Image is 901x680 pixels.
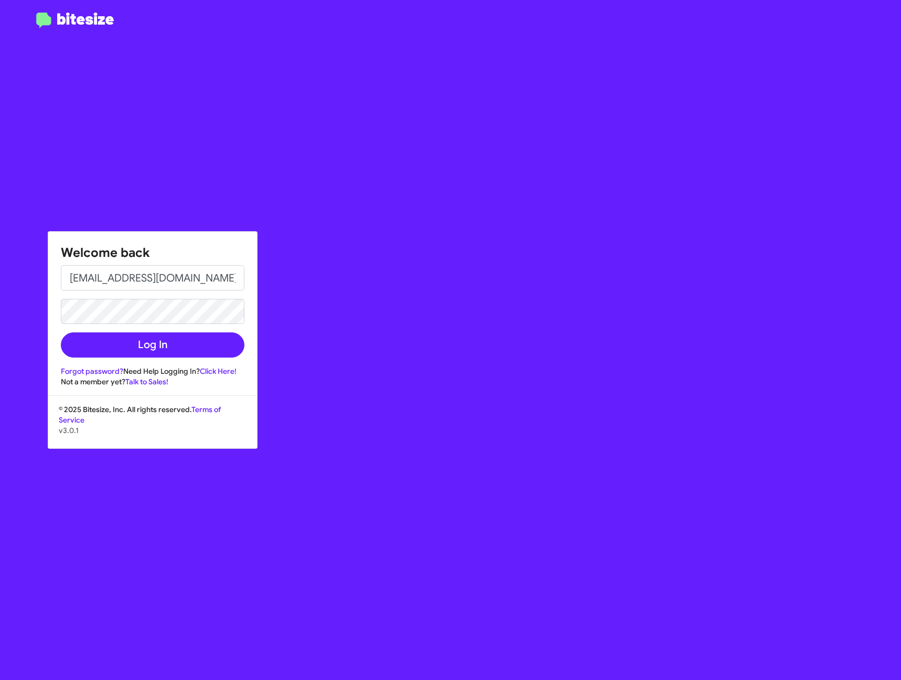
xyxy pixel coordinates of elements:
input: Email address [61,265,244,290]
a: Forgot password? [61,366,123,376]
a: Click Here! [200,366,237,376]
h1: Welcome back [61,244,244,261]
div: Not a member yet? [61,376,244,387]
p: v3.0.1 [59,425,246,436]
a: Talk to Sales! [125,377,168,386]
div: © 2025 Bitesize, Inc. All rights reserved. [48,404,257,448]
button: Log In [61,332,244,358]
div: Need Help Logging In? [61,366,244,376]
